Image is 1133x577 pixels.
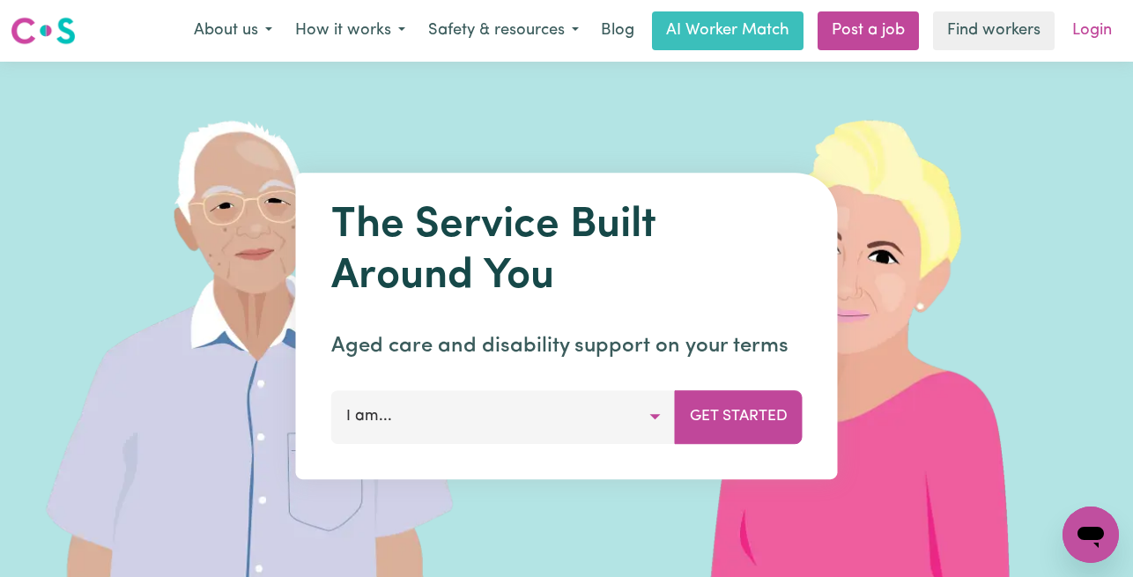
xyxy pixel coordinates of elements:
a: Careseekers logo [11,11,76,51]
a: Find workers [933,11,1055,50]
button: Safety & resources [417,12,590,49]
a: AI Worker Match [652,11,803,50]
a: Login [1062,11,1122,50]
h1: The Service Built Around You [331,201,803,302]
p: Aged care and disability support on your terms [331,330,803,362]
button: How it works [284,12,417,49]
a: Post a job [818,11,919,50]
a: Blog [590,11,645,50]
iframe: Button to launch messaging window [1063,507,1119,563]
button: I am... [331,390,676,443]
button: About us [182,12,284,49]
button: Get Started [675,390,803,443]
img: Careseekers logo [11,15,76,47]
